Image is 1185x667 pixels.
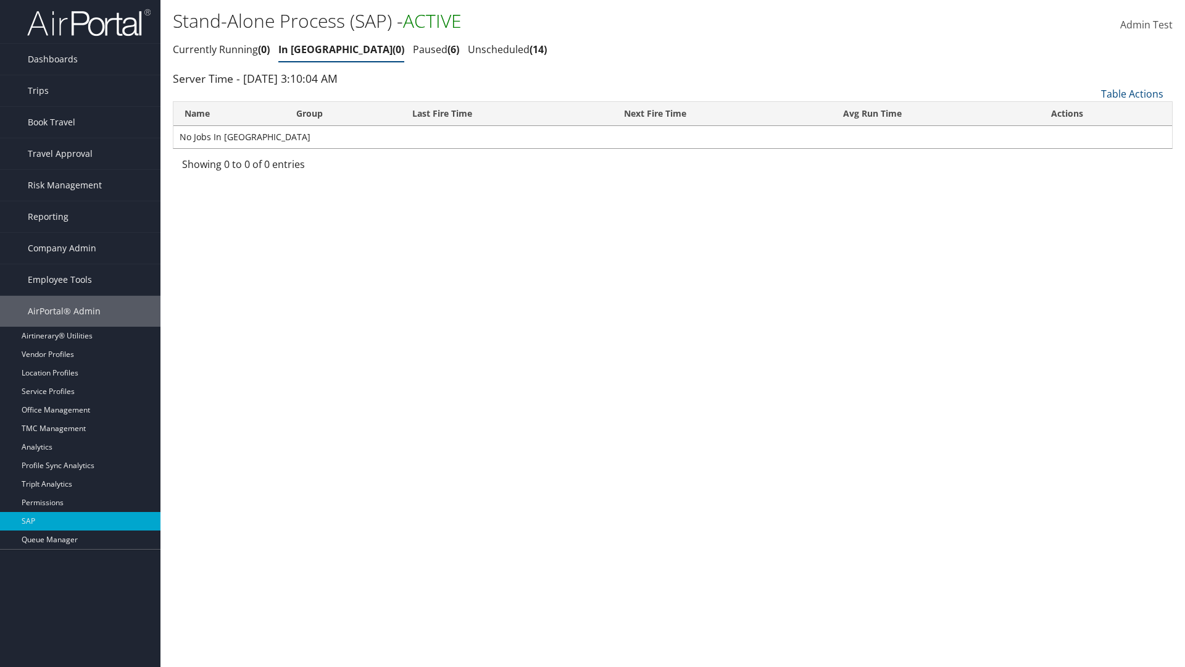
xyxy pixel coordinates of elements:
[28,75,49,106] span: Trips
[278,43,404,56] a: In [GEOGRAPHIC_DATA]0
[28,170,102,201] span: Risk Management
[613,102,832,126] th: Next Fire Time: activate to sort column descending
[28,44,78,75] span: Dashboards
[1040,102,1172,126] th: Actions
[28,138,93,169] span: Travel Approval
[28,201,69,232] span: Reporting
[173,43,270,56] a: Currently Running0
[173,102,285,126] th: Name: activate to sort column ascending
[401,102,613,126] th: Last Fire Time: activate to sort column ascending
[173,70,1173,86] div: Server Time - [DATE] 3:10:04 AM
[258,43,270,56] span: 0
[28,233,96,264] span: Company Admin
[27,8,151,37] img: airportal-logo.png
[28,107,75,138] span: Book Travel
[403,8,462,33] span: ACTIVE
[1120,18,1173,31] span: Admin Test
[173,126,1172,148] td: No Jobs In [GEOGRAPHIC_DATA]
[1101,87,1163,101] a: Table Actions
[28,264,92,295] span: Employee Tools
[285,102,401,126] th: Group: activate to sort column ascending
[1120,6,1173,44] a: Admin Test
[393,43,404,56] span: 0
[28,296,101,327] span: AirPortal® Admin
[413,43,459,56] a: Paused6
[530,43,547,56] span: 14
[832,102,1041,126] th: Avg Run Time: activate to sort column ascending
[468,43,547,56] a: Unscheduled14
[447,43,459,56] span: 6
[173,8,839,34] h1: Stand-Alone Process (SAP) -
[182,157,414,178] div: Showing 0 to 0 of 0 entries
